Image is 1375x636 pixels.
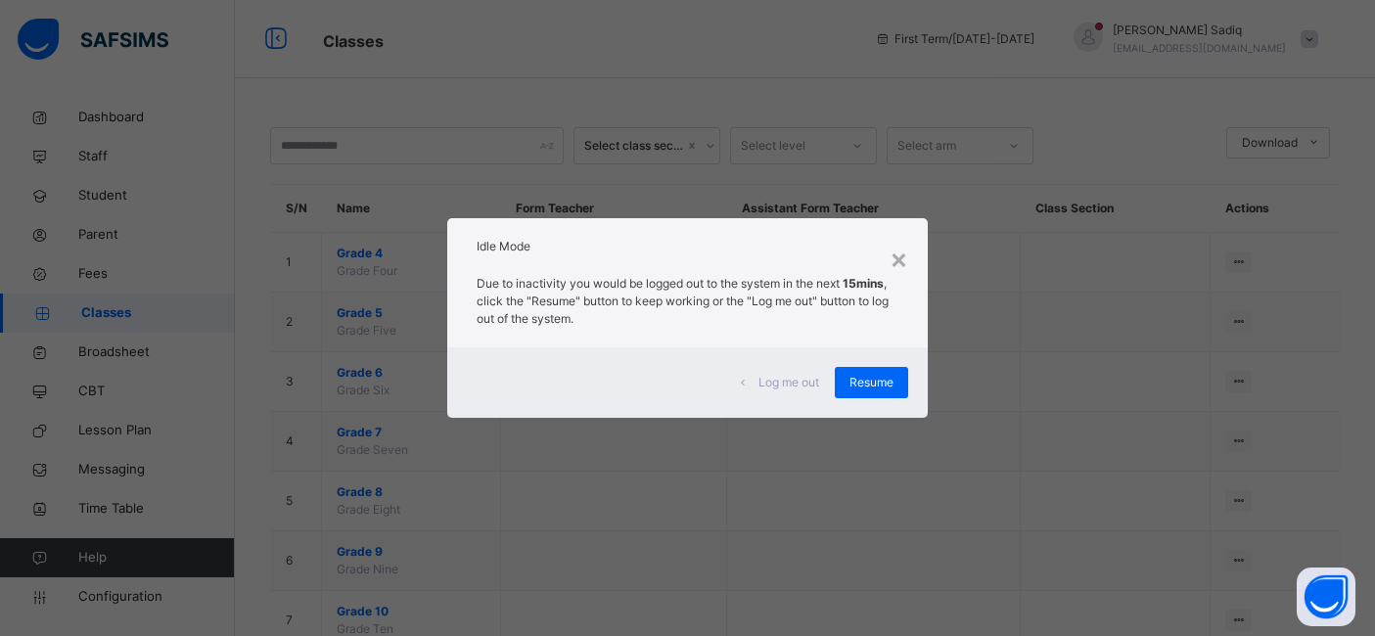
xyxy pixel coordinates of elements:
[477,275,899,328] p: Due to inactivity you would be logged out to the system in the next , click the "Resume" button t...
[843,276,884,291] strong: 15mins
[1297,568,1355,626] button: Open asap
[758,374,819,391] span: Log me out
[849,374,894,391] span: Resume
[890,238,908,279] div: ×
[477,238,899,255] h2: Idle Mode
